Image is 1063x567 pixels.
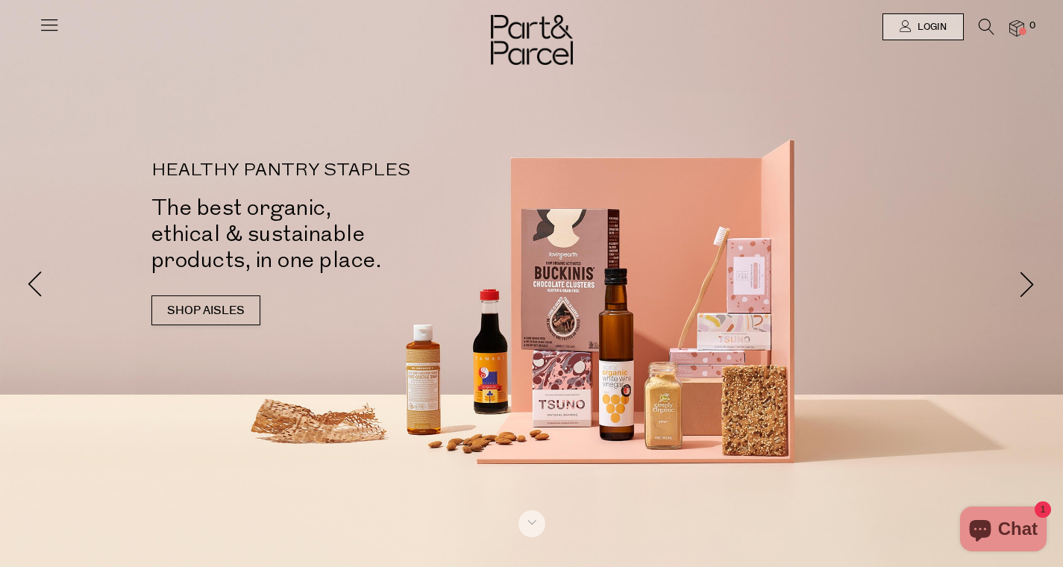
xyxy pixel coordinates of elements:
a: SHOP AISLES [151,295,260,325]
img: Part&Parcel [491,15,573,65]
inbox-online-store-chat: Shopify online store chat [956,507,1051,555]
span: 0 [1026,19,1039,33]
a: Login [882,13,964,40]
a: 0 [1009,20,1024,36]
h2: The best organic, ethical & sustainable products, in one place. [151,195,554,273]
span: Login [914,21,947,34]
p: HEALTHY PANTRY STAPLES [151,162,554,180]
